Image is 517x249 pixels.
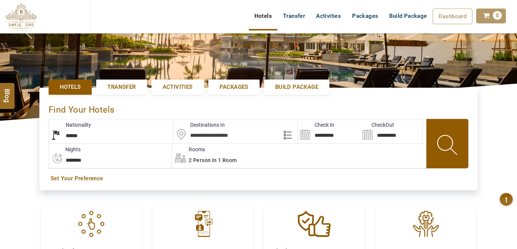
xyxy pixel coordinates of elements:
[264,80,329,95] a: Build Package
[360,121,394,129] label: CheckOut
[3,89,12,95] span: Blog
[384,9,432,23] a: Build Package
[49,97,468,119] div: Find Your Hotels
[49,121,91,129] label: Nationality
[360,119,422,143] input: Search
[347,9,384,23] a: Packages
[310,9,347,23] a: Activities
[208,80,260,95] a: Packages
[163,83,193,91] span: Activities
[60,83,81,91] span: Hotels
[152,80,204,95] a: Activities
[298,119,360,143] input: Search
[189,157,237,163] span: 2 Person in 1 Room
[439,13,467,20] span: Dashboard
[172,146,205,153] label: Rooms
[173,121,225,129] label: Destinations In
[493,11,502,20] span: 0
[49,80,92,95] a: Hotels
[96,80,147,95] a: Transfer
[6,3,37,31] img: The Royal Line Holidays
[49,146,81,153] label: nights
[220,83,248,91] span: Packages
[51,175,466,182] a: Set Your Preference
[277,9,310,23] a: Transfer
[275,83,318,91] span: Build Package
[476,9,506,23] a: 0
[249,9,277,23] a: Hotels
[107,83,136,91] span: Transfer
[298,121,334,129] label: Check In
